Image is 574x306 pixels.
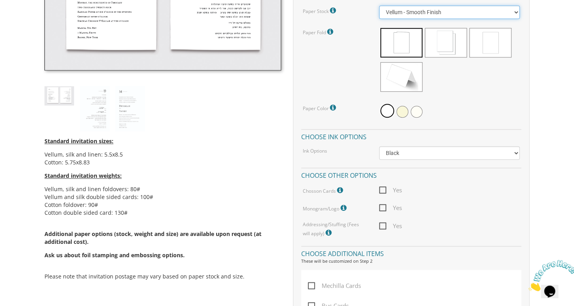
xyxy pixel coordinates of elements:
[3,3,52,34] img: Chat attention grabber
[301,168,521,181] h4: Choose other options
[80,86,109,132] img: style9_heb.jpg
[303,6,338,16] label: Paper Stock
[303,27,335,37] label: Paper Fold
[44,137,113,145] span: Standard invitation sizes:
[44,159,281,166] li: Cotton: 5.75x8.83
[301,258,521,264] div: These will be customized on Step 2
[44,185,281,193] li: Vellum, silk and linen foldovers: 80#
[303,203,348,213] label: Monogram/Logo
[44,209,281,217] li: Cotton double sided card: 130#
[115,86,145,132] img: style9_eng.jpg
[308,281,361,291] span: Mechilla Cards
[303,147,327,154] label: Ink Options
[301,246,521,260] h4: Choose additional items
[44,172,122,179] span: Standard invitation weights:
[303,185,345,195] label: Chosson Cards
[301,129,521,143] h4: Choose ink options
[44,230,281,259] span: Additional paper options (stock, weight and size) are available upon request (at additional cost).
[44,251,185,259] span: Ask us about foil stamping and embossing options.
[44,131,281,288] div: Please note that invitation postage may vary based on paper stock and size.
[303,103,338,113] label: Paper Color
[44,86,74,105] img: style9_thumb.jpg
[379,221,402,231] span: Yes
[379,203,402,213] span: Yes
[525,257,574,294] iframe: chat widget
[379,185,402,195] span: Yes
[44,193,281,201] li: Vellum and silk double sided cards: 100#
[303,221,367,238] label: Addressing/Stuffing (Fees will apply)
[44,151,281,159] li: Vellum, silk and linen: 5.5x8.5
[44,201,281,209] li: Cotton foldover: 90#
